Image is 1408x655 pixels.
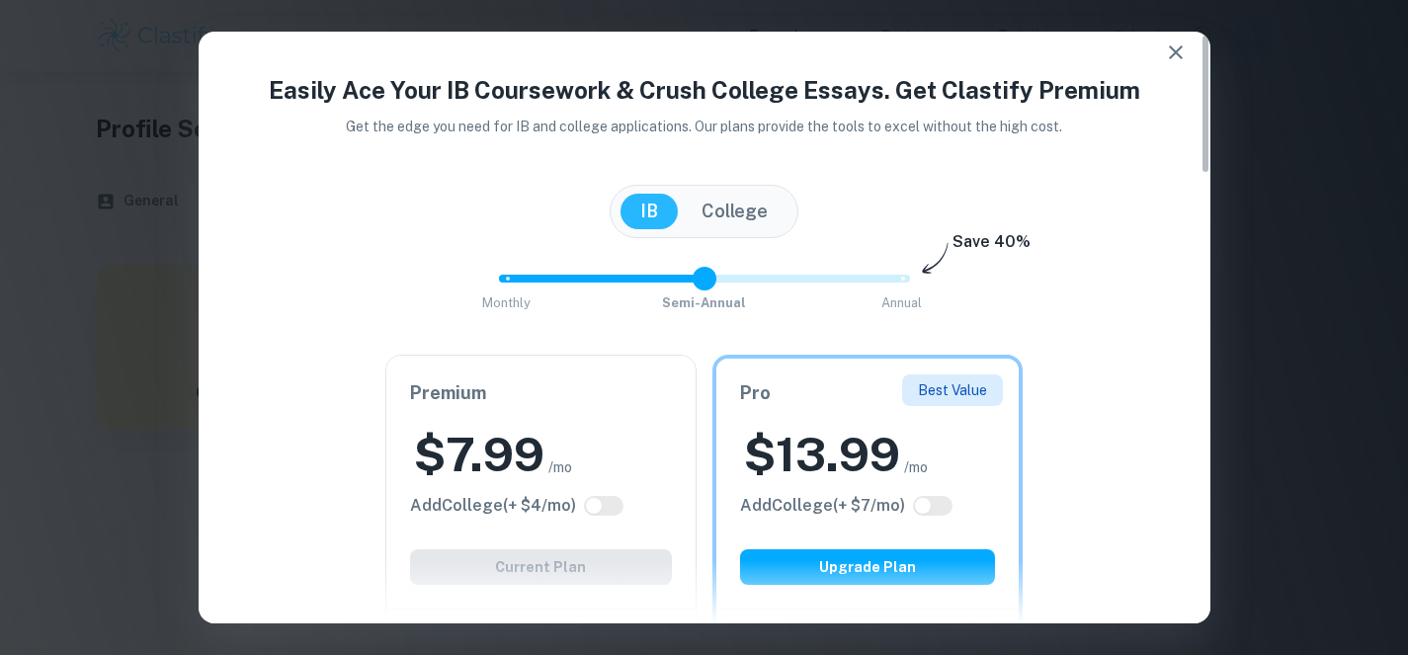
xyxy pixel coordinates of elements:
h2: $ 7.99 [414,423,544,486]
h6: Premium [410,379,672,407]
h6: Click to see all the additional College features. [410,494,576,518]
p: Best Value [918,379,987,401]
button: IB [621,194,678,229]
span: /mo [904,456,928,478]
h2: $ 13.99 [744,423,900,486]
span: Semi-Annual [662,295,746,310]
h6: Save 40% [952,230,1031,264]
h6: Click to see all the additional College features. [740,494,905,518]
h6: Pro [740,379,996,407]
img: subscription-arrow.svg [922,242,949,276]
span: /mo [548,456,572,478]
span: Monthly [482,295,531,310]
button: College [682,194,787,229]
h4: Easily Ace Your IB Coursework & Crush College Essays. Get Clastify Premium [222,72,1187,108]
span: Annual [881,295,922,310]
p: Get the edge you need for IB and college applications. Our plans provide the tools to excel witho... [318,116,1090,137]
button: Upgrade Plan [740,549,996,585]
